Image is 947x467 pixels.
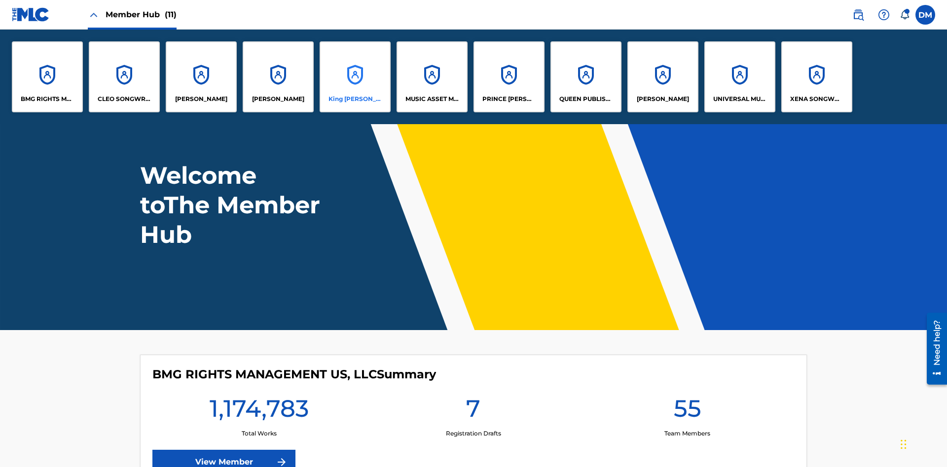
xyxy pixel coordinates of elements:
a: AccountsXENA SONGWRITER [781,41,852,112]
img: help [878,9,890,21]
a: Accounts[PERSON_NAME] [166,41,237,112]
a: AccountsUNIVERSAL MUSIC PUB GROUP [704,41,775,112]
iframe: Chat Widget [898,420,947,467]
img: Close [88,9,100,21]
img: search [852,9,864,21]
h1: Welcome to The Member Hub [140,161,325,249]
a: AccountsPRINCE [PERSON_NAME] [473,41,545,112]
img: MLC Logo [12,7,50,22]
p: XENA SONGWRITER [790,95,844,103]
a: Public Search [848,5,868,25]
span: (11) [165,10,177,19]
p: MUSIC ASSET MANAGEMENT (MAM) [405,95,459,103]
a: AccountsMUSIC ASSET MANAGEMENT (MAM) [397,41,468,112]
div: Notifications [900,10,910,20]
h1: 7 [466,394,480,429]
p: QUEEN PUBLISHA [559,95,613,103]
p: EYAMA MCSINGER [252,95,304,103]
a: AccountsCLEO SONGWRITER [89,41,160,112]
a: AccountsBMG RIGHTS MANAGEMENT US, LLC [12,41,83,112]
h1: 55 [674,394,701,429]
h4: BMG RIGHTS MANAGEMENT US, LLC [152,367,436,382]
p: CLEO SONGWRITER [98,95,151,103]
div: Help [874,5,894,25]
p: Team Members [664,429,710,438]
iframe: Resource Center [919,309,947,390]
p: RONALD MCTESTERSON [637,95,689,103]
p: Registration Drafts [446,429,501,438]
p: ELVIS COSTELLO [175,95,227,103]
div: User Menu [915,5,935,25]
p: UNIVERSAL MUSIC PUB GROUP [713,95,767,103]
h1: 1,174,783 [210,394,309,429]
p: Total Works [242,429,277,438]
span: Member Hub [106,9,177,20]
a: Accounts[PERSON_NAME] [243,41,314,112]
a: Accounts[PERSON_NAME] [627,41,698,112]
p: King McTesterson [328,95,382,103]
p: BMG RIGHTS MANAGEMENT US, LLC [21,95,74,103]
a: AccountsKing [PERSON_NAME] [320,41,391,112]
p: PRINCE MCTESTERSON [482,95,536,103]
div: Drag [901,430,907,459]
a: AccountsQUEEN PUBLISHA [550,41,621,112]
